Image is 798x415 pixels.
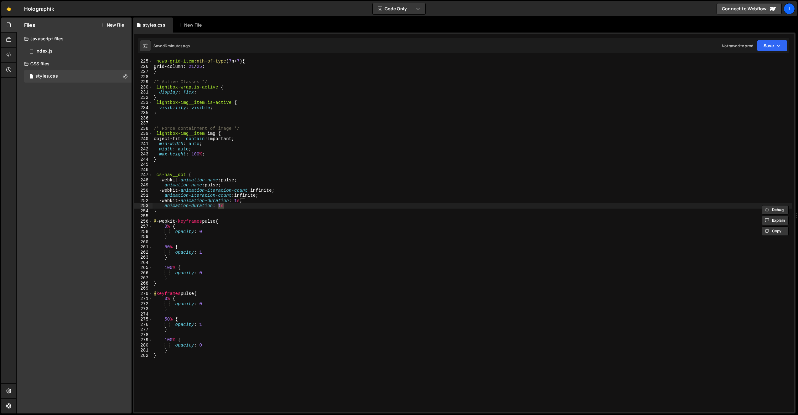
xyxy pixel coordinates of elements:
[134,69,153,74] div: 227
[134,95,153,100] div: 232
[722,43,753,48] div: Not saved to prod
[134,74,153,80] div: 228
[24,70,132,83] div: 16234/46505.css
[134,348,153,353] div: 281
[134,178,153,183] div: 248
[24,5,54,13] div: Holographik
[134,90,153,95] div: 231
[134,276,153,281] div: 267
[757,40,787,51] button: Save
[134,240,153,245] div: 260
[178,22,204,28] div: New File
[134,100,153,105] div: 233
[134,265,153,271] div: 265
[35,48,53,54] div: index.js
[17,58,132,70] div: CSS files
[134,271,153,276] div: 266
[134,353,153,358] div: 282
[134,337,153,343] div: 279
[134,121,153,126] div: 237
[134,136,153,142] div: 240
[762,205,789,215] button: Debug
[134,188,153,193] div: 250
[134,183,153,188] div: 249
[134,327,153,332] div: 277
[134,79,153,85] div: 229
[134,131,153,136] div: 239
[134,172,153,178] div: 247
[134,203,153,209] div: 253
[134,229,153,235] div: 258
[134,312,153,317] div: 274
[134,209,153,214] div: 254
[134,281,153,286] div: 268
[134,296,153,301] div: 271
[17,33,132,45] div: Javascript files
[134,141,153,147] div: 241
[134,286,153,291] div: 269
[134,317,153,322] div: 275
[35,73,58,79] div: styles.css
[134,245,153,250] div: 261
[134,59,153,64] div: 225
[134,301,153,307] div: 272
[134,162,153,167] div: 245
[134,167,153,173] div: 246
[134,306,153,312] div: 273
[134,343,153,348] div: 280
[134,157,153,162] div: 244
[134,116,153,121] div: 236
[134,219,153,224] div: 256
[134,126,153,131] div: 238
[134,255,153,260] div: 263
[134,147,153,152] div: 242
[373,3,425,14] button: Code Only
[134,105,153,111] div: 234
[134,64,153,69] div: 226
[1,1,17,16] a: 🤙
[24,45,132,58] div: 16234/43719.js
[762,216,789,225] button: Explain
[153,43,190,48] div: Saved
[143,22,165,28] div: styles.css
[101,23,124,28] button: New File
[717,3,782,14] a: Connect to Webflow
[134,198,153,204] div: 252
[762,226,789,236] button: Copy
[134,322,153,327] div: 276
[165,43,190,48] div: 6 minutes ago
[784,3,795,14] a: Il
[134,332,153,338] div: 278
[134,260,153,266] div: 264
[134,85,153,90] div: 230
[24,22,35,28] h2: Files
[134,291,153,296] div: 270
[134,214,153,219] div: 255
[134,152,153,157] div: 243
[134,250,153,255] div: 262
[134,193,153,198] div: 251
[134,234,153,240] div: 259
[134,224,153,229] div: 257
[134,110,153,116] div: 235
